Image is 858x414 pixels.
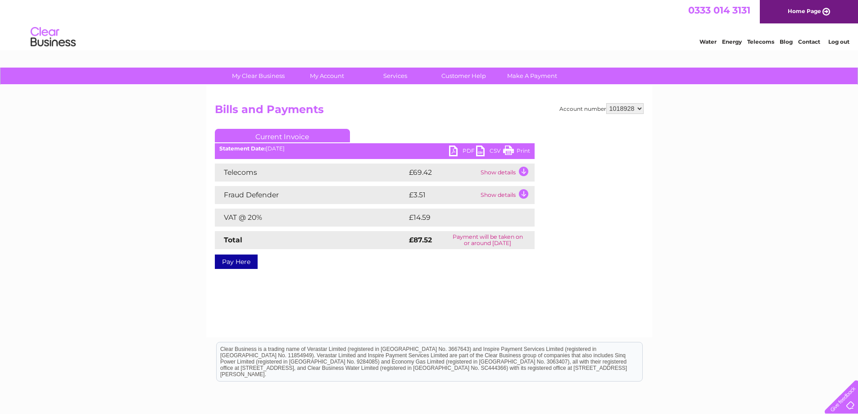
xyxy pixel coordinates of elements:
[478,164,535,182] td: Show details
[215,129,350,142] a: Current Invoice
[30,23,76,51] img: logo.png
[449,146,476,159] a: PDF
[476,146,503,159] a: CSV
[215,186,407,204] td: Fraud Defender
[798,38,820,45] a: Contact
[722,38,742,45] a: Energy
[478,186,535,204] td: Show details
[217,5,642,44] div: Clear Business is a trading name of Verastar Limited (registered in [GEOGRAPHIC_DATA] No. 3667643...
[407,164,478,182] td: £69.42
[358,68,432,84] a: Services
[407,209,516,227] td: £14.59
[215,209,407,227] td: VAT @ 20%
[215,103,644,120] h2: Bills and Payments
[219,145,266,152] b: Statement Date:
[503,146,530,159] a: Print
[407,186,478,204] td: £3.51
[699,38,717,45] a: Water
[290,68,364,84] a: My Account
[224,236,242,244] strong: Total
[688,5,750,16] a: 0333 014 3131
[221,68,295,84] a: My Clear Business
[780,38,793,45] a: Blog
[427,68,501,84] a: Customer Help
[215,146,535,152] div: [DATE]
[559,103,644,114] div: Account number
[441,231,535,249] td: Payment will be taken on or around [DATE]
[409,236,432,244] strong: £87.52
[215,164,407,182] td: Telecoms
[215,255,258,269] a: Pay Here
[828,38,849,45] a: Log out
[747,38,774,45] a: Telecoms
[495,68,569,84] a: Make A Payment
